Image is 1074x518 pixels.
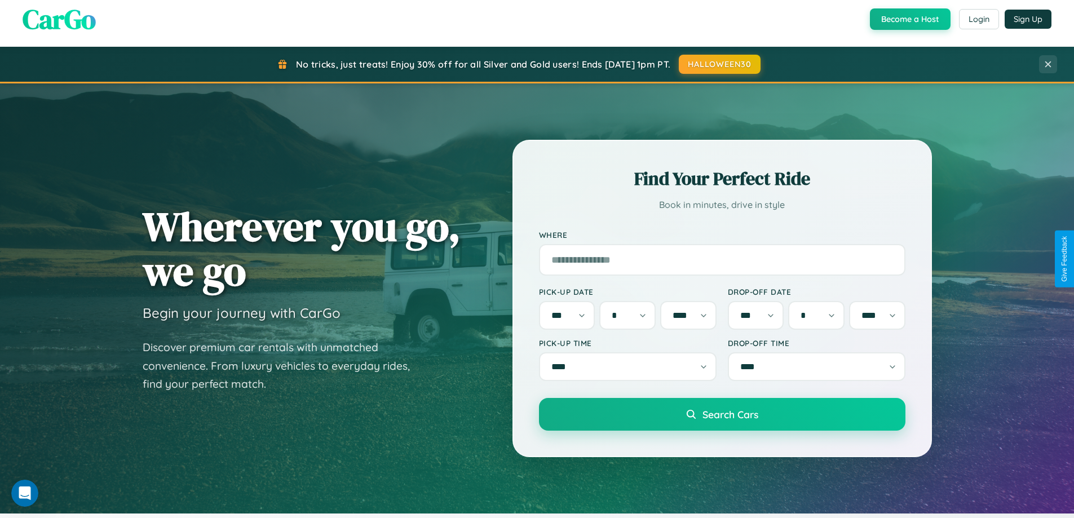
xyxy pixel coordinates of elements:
label: Where [539,230,905,240]
button: Login [959,9,999,29]
span: CarGo [23,1,96,38]
h1: Wherever you go, we go [143,204,461,293]
label: Pick-up Date [539,287,717,296]
label: Drop-off Time [728,338,905,348]
label: Pick-up Time [539,338,717,348]
iframe: Intercom live chat [11,480,38,507]
button: Sign Up [1005,10,1051,29]
h3: Begin your journey with CarGo [143,304,341,321]
p: Book in minutes, drive in style [539,197,905,213]
p: Discover premium car rentals with unmatched convenience. From luxury vehicles to everyday rides, ... [143,338,425,393]
button: Search Cars [539,398,905,431]
span: Search Cars [702,408,758,420]
h2: Find Your Perfect Ride [539,166,905,191]
span: No tricks, just treats! Enjoy 30% off for all Silver and Gold users! Ends [DATE] 1pm PT. [296,59,670,70]
button: HALLOWEEN30 [679,55,761,74]
button: Become a Host [870,8,951,30]
div: Give Feedback [1060,236,1068,282]
label: Drop-off Date [728,287,905,296]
